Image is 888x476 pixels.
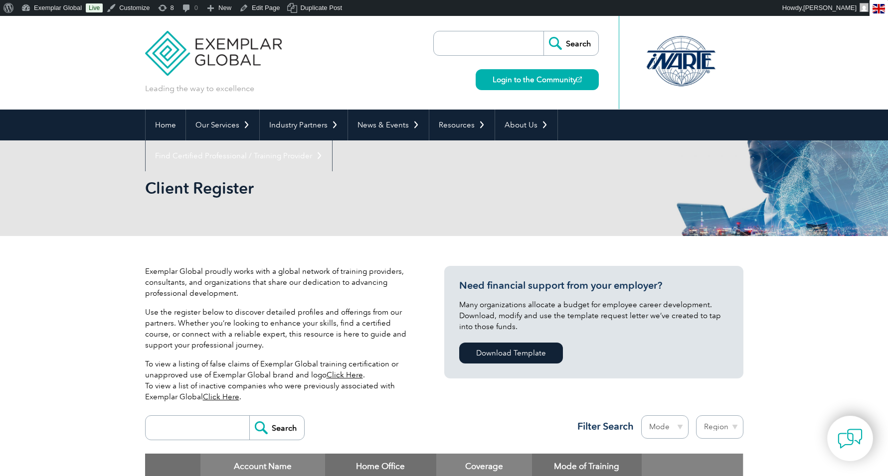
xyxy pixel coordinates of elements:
[327,370,363,379] a: Click Here
[146,140,332,171] a: Find Certified Professional / Training Provider
[543,31,598,55] input: Search
[803,4,857,11] span: [PERSON_NAME]
[145,16,282,76] img: Exemplar Global
[145,83,254,94] p: Leading the way to excellence
[873,4,885,13] img: en
[145,180,564,196] h2: Client Register
[576,77,582,82] img: open_square.png
[260,110,348,140] a: Industry Partners
[476,69,599,90] a: Login to the Community
[495,110,557,140] a: About Us
[145,266,414,299] p: Exemplar Global proudly works with a global network of training providers, consultants, and organ...
[459,299,728,332] p: Many organizations allocate a budget for employee career development. Download, modify and use th...
[459,279,728,292] h3: Need financial support from your employer?
[146,110,185,140] a: Home
[571,420,634,433] h3: Filter Search
[145,358,414,402] p: To view a listing of false claims of Exemplar Global training certification or unapproved use of ...
[203,392,239,401] a: Click Here
[186,110,259,140] a: Our Services
[838,426,863,451] img: contact-chat.png
[459,343,563,363] a: Download Template
[249,416,304,440] input: Search
[348,110,429,140] a: News & Events
[429,110,495,140] a: Resources
[86,3,103,12] a: Live
[145,307,414,351] p: Use the register below to discover detailed profiles and offerings from our partners. Whether you...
